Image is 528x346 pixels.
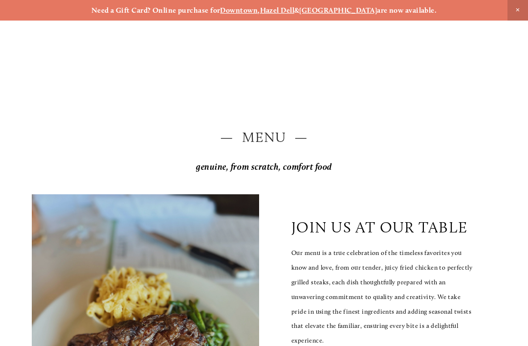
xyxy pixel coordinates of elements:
[32,127,496,147] h2: — Menu —
[196,161,332,172] em: genuine, from scratch, comfort food
[377,6,437,15] strong: are now available.
[91,6,220,15] strong: Need a Gift Card? Online purchase for
[294,6,299,15] strong: &
[220,6,258,15] a: Downtown
[291,218,467,236] p: join us at our table
[260,6,295,15] a: Hazel Dell
[299,6,377,15] a: [GEOGRAPHIC_DATA]
[258,6,260,15] strong: ,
